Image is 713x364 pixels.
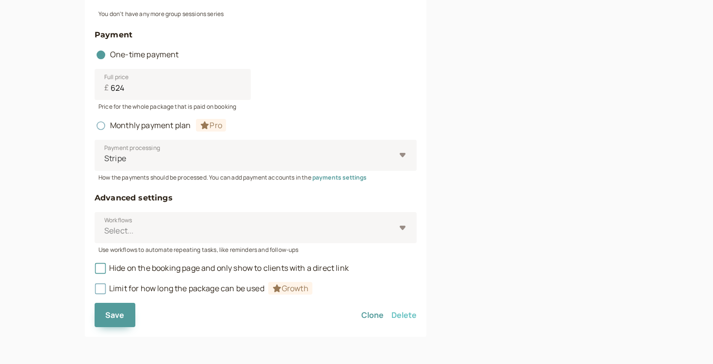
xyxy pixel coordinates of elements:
h4: Payment [95,29,417,41]
span: One-time payment [95,49,179,60]
input: Payment processingStripe [103,153,105,164]
span: Payment processing [104,143,160,153]
span: Workflows [104,215,132,225]
div: How the payments should be processed. You can add payment accounts in the [95,171,417,182]
div: Price for the whole package that is paid on booking [95,100,417,111]
button: Clone [361,303,384,327]
div: You don't have any more group sessions series [95,7,417,18]
iframe: Chat Widget [664,317,713,364]
div: Use workflows to automate repeating tasks, like reminders and follow-ups [95,243,417,254]
span: Pro [196,119,226,132]
span: Growth [268,282,312,295]
span: £ [104,82,109,94]
button: Delete [391,303,417,327]
span: Monthly payment plan [95,120,226,131]
span: Full price [104,72,129,82]
a: Growth [268,283,312,294]
span: Save [105,310,125,320]
a: payments settings [312,173,367,182]
input: Full price£ [95,69,251,100]
a: Pro [196,120,226,131]
input: WorkflowsSelect... [103,225,105,236]
h4: Advanced settings [95,192,417,204]
span: Hide on the booking page and only show to clients with a direct link [95,263,349,273]
button: Save [95,303,135,327]
span: Limit for how long the package can be used [95,283,312,294]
